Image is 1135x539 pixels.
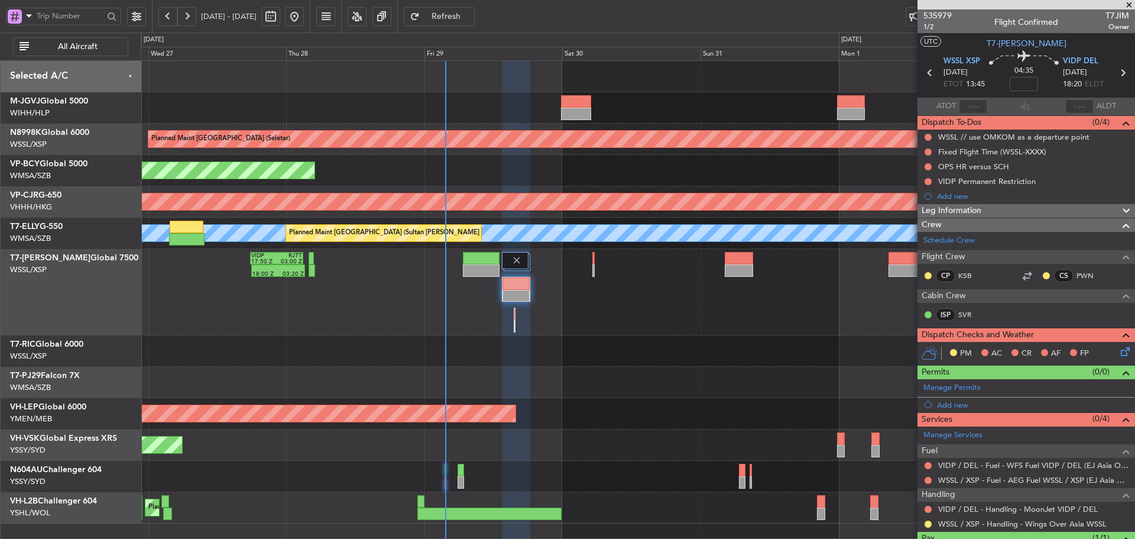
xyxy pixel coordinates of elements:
[251,259,277,264] div: 17:50 Z
[1022,348,1032,360] span: CR
[841,35,861,45] div: [DATE]
[937,400,1129,410] div: Add new
[923,382,981,394] a: Manage Permits
[10,128,41,137] span: N8998K
[943,56,980,67] span: WSSL XSP
[10,497,38,505] span: VH-L2B
[920,36,941,47] button: UTC
[938,504,1098,514] a: VIDP / DEL - Handling - MoonJet VIDP / DEL
[1105,9,1129,22] span: T7JIM
[1051,348,1061,360] span: AF
[10,414,52,424] a: YMEN/MEB
[958,309,985,320] a: SVR
[938,475,1129,485] a: WSSL / XSP - Fuel - AEG Fuel WSSL / XSP (EJ Asia Only)
[404,7,475,26] button: Refresh
[922,116,981,130] span: Dispatch To-Dos
[958,270,985,281] a: KSB
[10,233,51,244] a: WMSA/SZB
[960,348,972,360] span: PM
[922,488,955,502] span: Handling
[936,308,955,321] div: ISP
[201,11,257,22] span: [DATE] - [DATE]
[10,108,50,118] a: WIHH/HLP
[938,132,1089,142] div: WSSL // use OMKOM as a departure point
[10,222,63,231] a: T7-ELLYG-550
[251,253,277,259] div: VIDP
[10,434,40,443] span: VH-VSK
[10,264,47,275] a: WSSL/XSP
[10,222,40,231] span: T7-ELLY
[966,79,985,91] span: 13:45
[937,191,1129,201] div: Add new
[10,351,47,362] a: WSSL/XSP
[278,271,304,277] div: 03:20 Z
[13,37,128,56] button: All Aircraft
[1076,270,1103,281] a: PWN
[10,466,102,474] a: N604AUChallenger 604
[943,79,963,91] span: ETOT
[922,289,966,303] span: Cabin Crew
[938,519,1107,529] a: WSSL / XSP - Handling - Wings Over Asia WSSL
[922,328,1034,342] span: Dispatch Checks and Weather
[936,269,955,282] div: CP
[562,47,701,61] div: Sat 30
[10,254,90,262] span: T7-[PERSON_NAME]
[10,372,80,380] a: T7-PJ29Falcon 7X
[10,340,83,348] a: T7-RICGlobal 6000
[938,176,1036,186] div: VIDP Permanent Restriction
[286,47,424,61] div: Thu 28
[923,9,952,22] span: 535979
[10,403,86,411] a: VH-LEPGlobal 6000
[923,22,952,32] span: 1/2
[10,170,51,181] a: WMSA/SZB
[148,499,286,517] div: Planned Maint Sydney ([PERSON_NAME] Intl)
[923,430,982,441] a: Manage Services
[10,191,38,199] span: VP-CJR
[839,47,977,61] div: Mon 1
[10,382,51,393] a: WMSA/SZB
[10,372,41,380] span: T7-PJ29
[994,16,1058,28] div: Flight Confirmed
[922,366,949,379] span: Permits
[422,12,471,21] span: Refresh
[10,466,43,474] span: N604AU
[10,508,50,518] a: YSHL/WOL
[31,43,124,51] span: All Aircraft
[424,47,563,61] div: Fri 29
[1063,56,1098,67] span: VIDP DEL
[10,160,40,168] span: VP-BCY
[10,97,88,105] a: M-JGVJGlobal 5000
[943,67,968,79] span: [DATE]
[10,497,97,505] a: VH-L2BChallenger 604
[1092,412,1110,425] span: (0/4)
[938,162,1009,172] div: OPS HR versus SCH
[701,47,839,61] div: Sun 31
[922,250,965,264] span: Flight Crew
[938,460,1129,470] a: VIDP / DEL - Fuel - WFS Fuel VIDP / DEL (EJ Asia Only)
[10,202,52,212] a: VHHH/HKG
[1063,67,1087,79] span: [DATE]
[289,224,565,242] div: Planned Maint [GEOGRAPHIC_DATA] (Sultan [PERSON_NAME] [PERSON_NAME] - Subang)
[1085,79,1104,91] span: ELDT
[1097,101,1116,112] span: ALDT
[144,35,164,45] div: [DATE]
[1105,22,1129,32] span: Owner
[10,128,89,137] a: N8998KGlobal 6000
[37,7,103,25] input: Trip Number
[1080,348,1089,360] span: FP
[511,255,522,266] img: gray-close.svg
[1092,366,1110,378] span: (0/0)
[151,130,290,148] div: Planned Maint [GEOGRAPHIC_DATA] (Seletar)
[1063,79,1082,91] span: 18:20
[277,259,302,264] div: 03:00 Z
[10,97,40,105] span: M-JGVJ
[922,444,938,458] span: Fuel
[1092,116,1110,128] span: (0/4)
[10,160,87,168] a: VP-BCYGlobal 5000
[1014,65,1033,77] span: 04:35
[1054,269,1074,282] div: CS
[10,340,35,348] span: T7-RIC
[938,147,1046,157] div: Fixed Flight Time (WSSL-XXXX)
[987,37,1066,50] span: T7-[PERSON_NAME]
[10,434,117,443] a: VH-VSKGlobal Express XRS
